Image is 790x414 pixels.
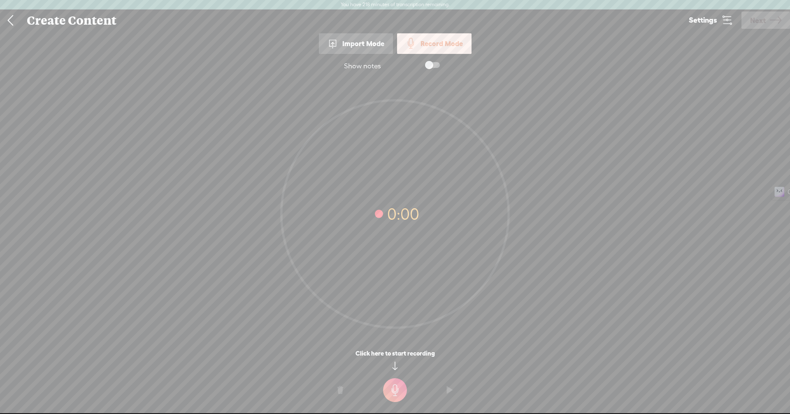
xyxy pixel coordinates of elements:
[397,33,472,54] div: Record Mode
[21,10,680,31] div: Create Content
[319,33,393,54] div: Import Mode
[689,16,717,24] span: Settings
[750,10,766,31] span: Next
[344,62,381,71] div: Show notes
[341,2,450,8] label: You have 218 minutes of transcription remaining.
